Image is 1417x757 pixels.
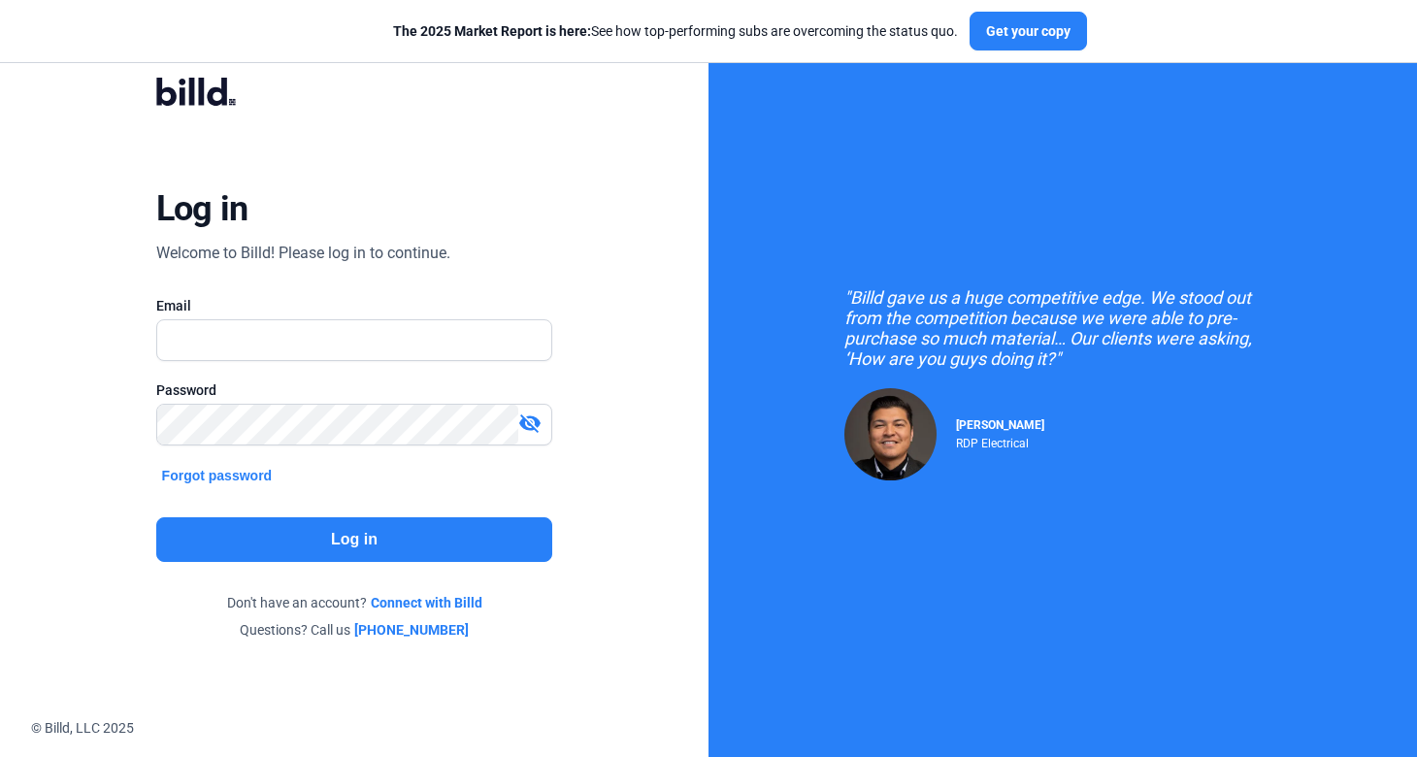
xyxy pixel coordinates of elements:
[518,411,542,435] mat-icon: visibility_off
[156,380,553,400] div: Password
[970,12,1087,50] button: Get your copy
[156,465,279,486] button: Forgot password
[956,418,1044,432] span: [PERSON_NAME]
[844,287,1281,369] div: "Billd gave us a huge competitive edge. We stood out from the competition because we were able to...
[956,432,1044,450] div: RDP Electrical
[156,593,553,612] div: Don't have an account?
[354,620,469,640] a: [PHONE_NUMBER]
[844,388,937,480] img: Raul Pacheco
[371,593,482,612] a: Connect with Billd
[393,23,591,39] span: The 2025 Market Report is here:
[156,242,450,265] div: Welcome to Billd! Please log in to continue.
[156,296,553,315] div: Email
[156,620,553,640] div: Questions? Call us
[393,21,958,41] div: See how top-performing subs are overcoming the status quo.
[156,517,553,562] button: Log in
[156,187,248,230] div: Log in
